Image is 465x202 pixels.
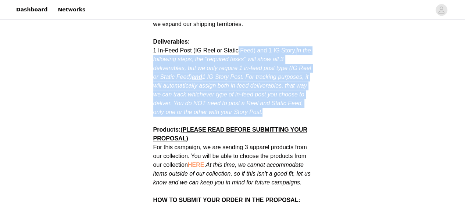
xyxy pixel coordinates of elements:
[153,144,311,186] span: For this campaign, we are sending 3 apparel products from our collection. You will be able to cho...
[153,126,307,142] strong: Products:
[192,74,202,80] strong: and
[153,47,311,115] span: 1 In-Feed Post (IG Reel or Static Feed) and 1 IG Story.
[12,1,52,18] a: Dashboard
[153,47,311,115] em: In the following steps, the "required tasks" will show all 3 deliverables, but we only require 1 ...
[438,4,445,16] div: avatar
[53,1,90,18] a: Networks
[188,162,204,168] a: HERE
[153,126,307,142] span: (PLEASE READ BEFORE SUBMITTING YOUR PROPOSAL)
[153,38,190,45] strong: Deliverables:
[153,162,311,186] em: At this time, we cannot accommodate items outside of our collection, so if this isn't a good fit,...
